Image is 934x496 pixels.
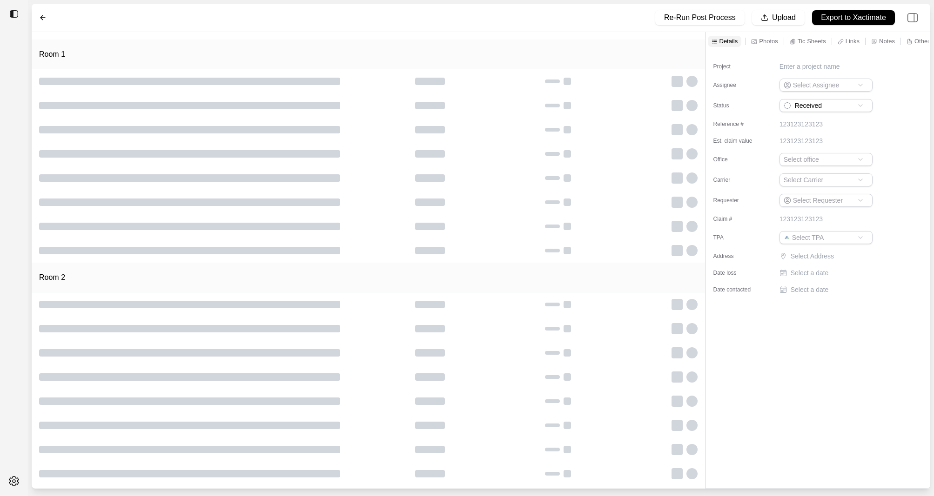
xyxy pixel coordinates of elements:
[9,9,19,19] img: toggle sidebar
[713,120,760,128] label: Reference #
[791,285,829,294] p: Select a date
[759,37,778,45] p: Photos
[713,252,760,260] label: Address
[713,137,760,145] label: Est. claim value
[879,37,895,45] p: Notes
[655,10,745,25] button: Re-Run Post Process
[713,234,760,241] label: TPA
[713,81,760,89] label: Assignee
[713,102,760,109] label: Status
[713,156,760,163] label: Office
[821,13,886,23] p: Export to Xactimate
[713,176,760,184] label: Carrier
[779,62,840,71] p: Enter a project name
[914,37,930,45] p: Other
[846,37,860,45] p: Links
[902,7,923,28] img: right-panel.svg
[713,269,760,277] label: Date loss
[812,10,895,25] button: Export to Xactimate
[791,268,829,278] p: Select a date
[779,136,823,145] p: 123123123123
[791,251,874,261] p: Select Address
[713,197,760,204] label: Requester
[39,49,65,60] h1: Room 1
[719,37,738,45] p: Details
[664,13,736,23] p: Re-Run Post Process
[772,13,796,23] p: Upload
[713,63,760,70] label: Project
[713,215,760,223] label: Claim #
[779,214,823,224] p: 123123123123
[798,37,826,45] p: Tic Sheets
[752,10,805,25] button: Upload
[39,272,65,283] h1: Room 2
[779,119,823,129] p: 123123123123
[713,286,760,293] label: Date contacted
